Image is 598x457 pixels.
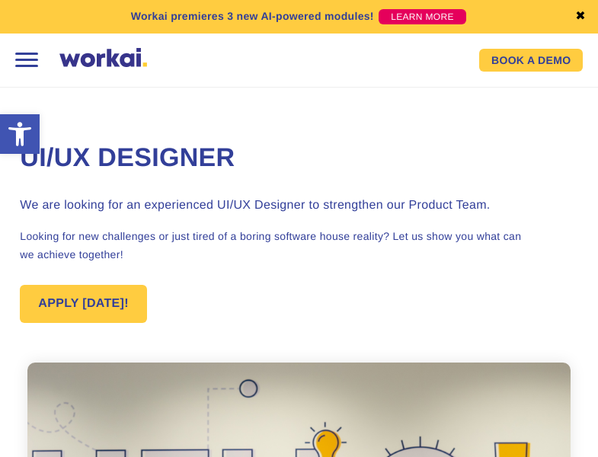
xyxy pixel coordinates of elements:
a: LEARN MORE [379,9,466,24]
a: ✖ [575,11,586,23]
p: Looking for new challenges or just tired of a boring software house reality? Let us show you what... [20,227,577,264]
p: Workai premieres 3 new AI-powered modules! [131,8,374,24]
a: APPLY [DATE]! [20,285,147,323]
a: BOOK A DEMO [479,49,583,72]
h1: UI/UX Designer [20,141,577,176]
h3: We are looking for an experienced UI/UX Designer to strengthen our Product Team. [20,197,577,215]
